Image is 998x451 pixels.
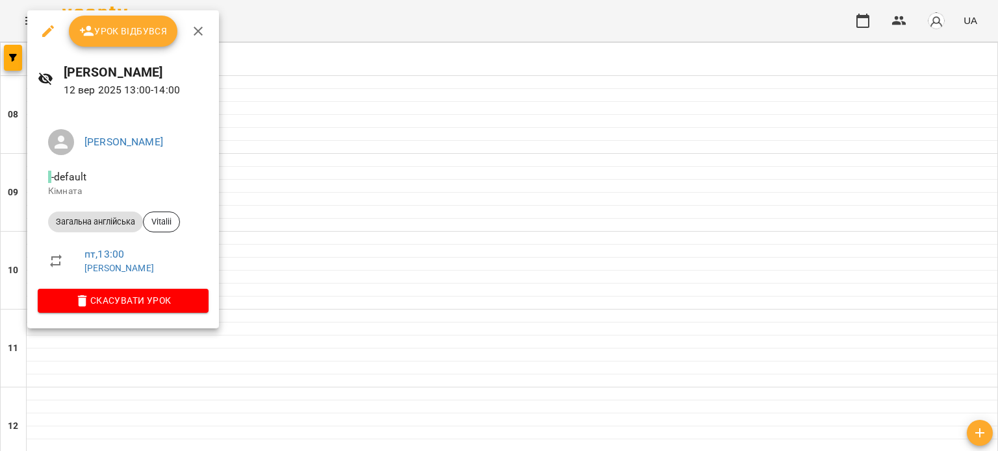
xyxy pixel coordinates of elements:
[48,293,198,308] span: Скасувати Урок
[84,136,163,148] a: [PERSON_NAME]
[79,23,168,39] span: Урок відбувся
[48,171,89,183] span: - default
[144,216,179,228] span: Vitalii
[38,289,209,312] button: Скасувати Урок
[143,212,180,232] div: Vitalii
[48,185,198,198] p: Кімната
[48,216,143,228] span: Загальна англійська
[84,263,154,273] a: [PERSON_NAME]
[69,16,178,47] button: Урок відбувся
[84,248,124,260] a: пт , 13:00
[64,62,209,82] h6: [PERSON_NAME]
[64,82,209,98] p: 12 вер 2025 13:00 - 14:00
